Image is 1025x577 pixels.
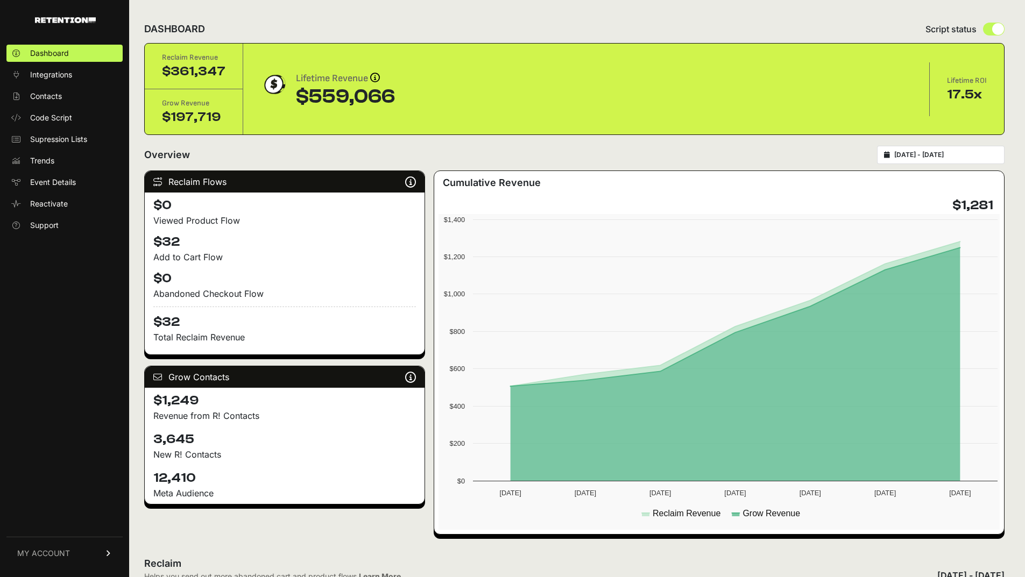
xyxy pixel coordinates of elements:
text: [DATE] [950,489,971,497]
span: Support [30,220,59,231]
text: $1,200 [444,253,465,261]
img: Retention.com [35,17,96,23]
text: $200 [450,439,465,447]
div: Meta Audience [153,487,416,500]
text: $800 [450,327,465,336]
div: 17.5x [947,86,987,103]
h4: $32 [153,307,416,331]
div: Abandoned Checkout Flow [153,287,416,300]
span: MY ACCOUNT [17,548,70,559]
p: Total Reclaim Revenue [153,331,416,344]
span: Event Details [30,177,76,188]
span: Integrations [30,69,72,80]
span: Code Script [30,112,72,123]
a: Contacts [6,88,123,105]
h2: DASHBOARD [144,22,205,37]
span: Trends [30,155,54,166]
span: Reactivate [30,198,68,209]
div: Lifetime Revenue [296,71,395,86]
text: Reclaim Revenue [653,509,720,518]
a: Event Details [6,174,123,191]
text: [DATE] [500,489,521,497]
p: Revenue from R! Contacts [153,409,416,422]
div: $197,719 [162,109,225,126]
div: Reclaim Revenue [162,52,225,63]
text: [DATE] [874,489,896,497]
a: Integrations [6,66,123,83]
div: Reclaim Flows [145,171,425,193]
text: $1,400 [444,216,465,224]
text: $600 [450,365,465,373]
img: dollar-coin-05c43ed7efb7bc0c12610022525b4bbbb207c7efeef5aecc26f025e68dcafac9.png [260,71,287,98]
span: Script status [925,23,977,35]
text: [DATE] [725,489,746,497]
text: [DATE] [575,489,596,497]
text: $1,000 [444,290,465,298]
text: $0 [457,477,465,485]
h2: Overview [144,147,190,162]
a: Reactivate [6,195,123,212]
a: Supression Lists [6,131,123,148]
a: Support [6,217,123,234]
h4: 3,645 [153,431,416,448]
h3: Cumulative Revenue [443,175,541,190]
text: [DATE] [649,489,671,497]
span: Contacts [30,91,62,102]
text: $400 [450,402,465,410]
a: Dashboard [6,45,123,62]
h4: $1,249 [153,392,416,409]
div: Add to Cart Flow [153,251,416,263]
h4: 12,410 [153,469,416,487]
div: Grow Contacts [145,366,425,388]
div: $559,066 [296,86,395,108]
h4: $0 [153,270,416,287]
div: Viewed Product Flow [153,214,416,227]
div: $361,347 [162,63,225,80]
h2: Reclaim [144,556,401,571]
div: Grow Revenue [162,98,225,109]
h4: $1,281 [952,197,993,214]
p: New R! Contacts [153,448,416,461]
a: Code Script [6,109,123,126]
span: Dashboard [30,48,69,59]
span: Supression Lists [30,134,87,145]
h4: $32 [153,233,416,251]
text: Grow Revenue [743,509,801,518]
text: [DATE] [800,489,821,497]
h4: $0 [153,197,416,214]
div: Lifetime ROI [947,75,987,86]
a: MY ACCOUNT [6,537,123,569]
a: Trends [6,152,123,169]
